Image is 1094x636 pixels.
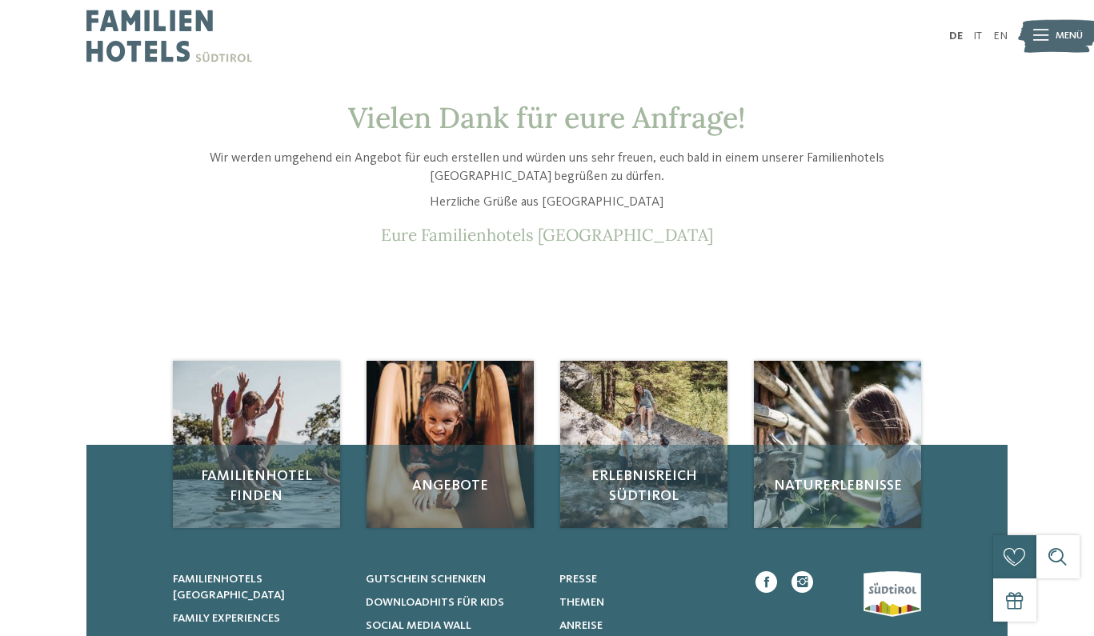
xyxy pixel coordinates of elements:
[366,618,541,634] a: Social Media Wall
[205,194,890,212] p: Herzliche Grüße aus [GEOGRAPHIC_DATA]
[949,30,963,42] a: DE
[173,361,339,527] img: Anfrage
[367,361,533,527] a: Anfrage Angebote
[366,574,486,585] span: Gutschein schenken
[381,476,519,496] span: Angebote
[366,594,541,610] a: Downloadhits für Kids
[173,574,285,601] span: Familienhotels [GEOGRAPHIC_DATA]
[560,361,727,527] a: Anfrage Erlebnisreich Südtirol
[559,571,735,587] a: Presse
[173,610,348,626] a: Family Experiences
[575,466,712,506] span: Erlebnisreich Südtirol
[973,30,982,42] a: IT
[559,618,735,634] a: Anreise
[754,361,920,527] img: Anfrage
[205,226,890,246] p: Eure Familienhotels [GEOGRAPHIC_DATA]
[559,594,735,610] a: Themen
[173,613,280,624] span: Family Experiences
[173,361,339,527] a: Anfrage Familienhotel finden
[560,361,727,527] img: Anfrage
[173,571,348,603] a: Familienhotels [GEOGRAPHIC_DATA]
[768,476,906,496] span: Naturerlebnisse
[366,620,471,631] span: Social Media Wall
[559,574,597,585] span: Presse
[559,620,603,631] span: Anreise
[366,571,541,587] a: Gutschein schenken
[559,597,604,608] span: Themen
[754,361,920,527] a: Anfrage Naturerlebnisse
[187,466,325,506] span: Familienhotel finden
[366,597,504,608] span: Downloadhits für Kids
[1056,29,1083,43] span: Menü
[993,30,1008,42] a: EN
[205,150,890,186] p: Wir werden umgehend ein Angebot für euch erstellen und würden uns sehr freuen, euch bald in einem...
[348,99,745,136] span: Vielen Dank für eure Anfrage!
[367,361,533,527] img: Anfrage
